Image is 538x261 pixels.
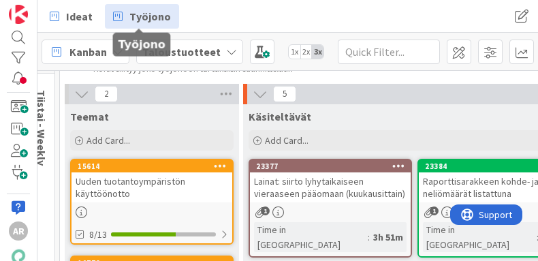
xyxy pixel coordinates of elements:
[254,222,368,252] div: Time in [GEOGRAPHIC_DATA]
[289,45,300,59] span: 1x
[72,172,232,202] div: Uuden tuotantoympäristön käyttöönotto
[312,45,323,59] span: 3x
[250,160,411,202] div: 23377Lainat: siirto lyhytaikaiseen vieraaseen pääomaan (kuukausittain)
[423,222,537,252] div: Time in [GEOGRAPHIC_DATA]
[129,8,171,25] span: Työjono
[370,230,407,245] div: 3h 51m
[89,228,107,242] span: 8/13
[338,40,440,64] input: Quick Filter...
[9,221,28,241] div: AR
[118,38,165,51] h5: Työjono
[70,159,234,245] a: 15614Uuden tuotantoympäristön käyttöönotto8/13
[250,172,411,202] div: Lainat: siirto lyhytaikaiseen vieraaseen pääomaan (kuukausittain)
[300,45,313,59] span: 2x
[250,160,411,172] div: 23377
[256,162,411,171] div: 23377
[249,110,311,123] span: Käsiteltävät
[9,5,28,24] img: Visit kanbanzone.com
[69,44,107,60] span: Kanban
[78,162,232,171] div: 15614
[261,206,270,215] span: 1
[249,159,412,258] a: 23377Lainat: siirto lyhytaikaiseen vieraaseen pääomaan (kuukausittain)Time in [GEOGRAPHIC_DATA]:3...
[70,110,109,123] span: Teemat
[368,230,370,245] span: :
[66,8,93,25] span: Ideat
[142,45,221,59] b: Taloustuotteet
[430,206,439,215] span: 1
[29,2,62,18] span: Support
[105,4,179,29] a: Työjono
[95,86,118,102] span: 2
[42,4,101,29] a: Ideat
[35,90,48,166] span: Tiistai - Weekly
[273,86,296,102] span: 5
[72,160,232,172] div: 15614
[72,160,232,202] div: 15614Uuden tuotantoympäristön käyttöönotto
[265,134,308,147] span: Add Card...
[86,134,130,147] span: Add Card...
